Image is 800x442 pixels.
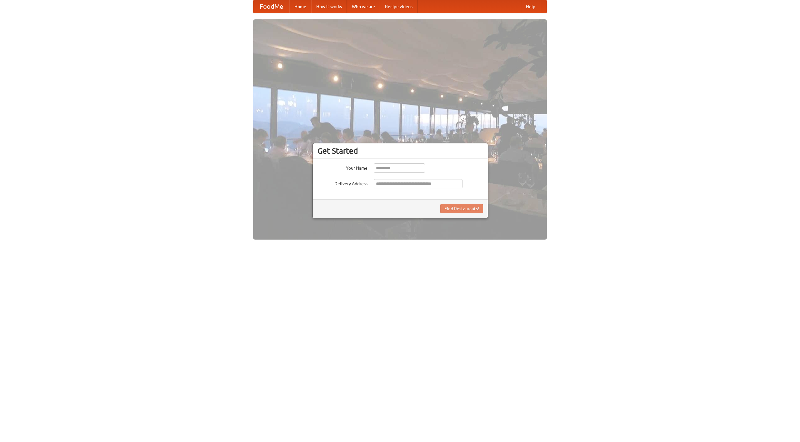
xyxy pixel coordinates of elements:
a: Recipe videos [380,0,417,13]
a: FoodMe [253,0,289,13]
a: Who we are [347,0,380,13]
a: How it works [311,0,347,13]
a: Home [289,0,311,13]
label: Your Name [317,163,367,171]
label: Delivery Address [317,179,367,187]
a: Help [521,0,540,13]
button: Find Restaurants! [440,204,483,213]
h3: Get Started [317,146,483,156]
